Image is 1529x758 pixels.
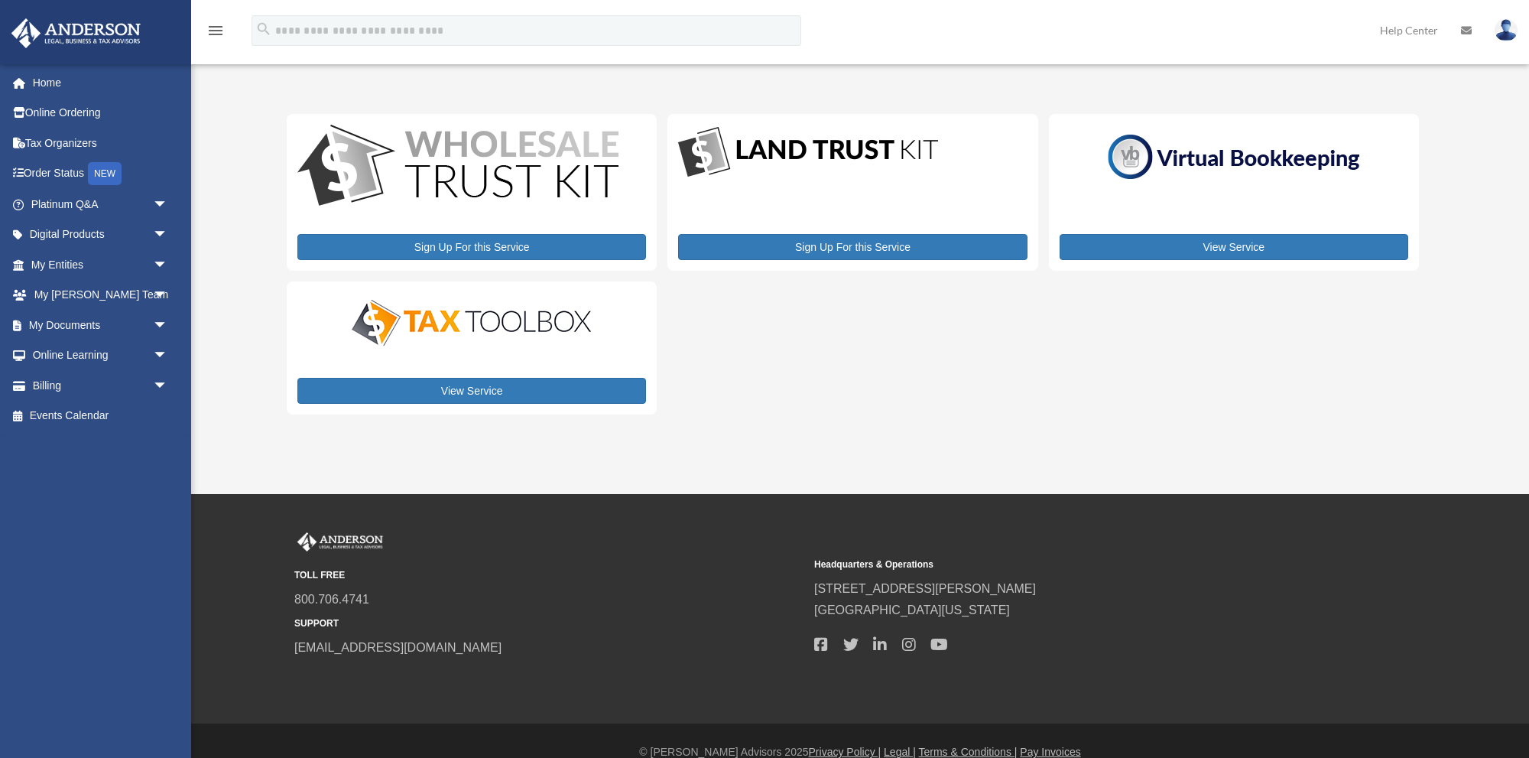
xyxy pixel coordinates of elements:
small: Headquarters & Operations [814,557,1323,573]
a: Events Calendar [11,401,191,431]
a: [GEOGRAPHIC_DATA][US_STATE] [814,603,1010,616]
a: Terms & Conditions | [919,746,1018,758]
a: View Service [297,378,646,404]
img: LandTrust_lgo-1.jpg [678,125,938,181]
a: Order StatusNEW [11,158,191,190]
i: search [255,21,272,37]
a: Platinum Q&Aarrow_drop_down [11,189,191,220]
span: arrow_drop_down [153,220,183,251]
a: [EMAIL_ADDRESS][DOMAIN_NAME] [294,641,502,654]
span: arrow_drop_down [153,370,183,402]
a: My Documentsarrow_drop_down [11,310,191,340]
a: Sign Up For this Service [297,234,646,260]
small: TOLL FREE [294,568,803,584]
a: Online Learningarrow_drop_down [11,340,191,371]
span: arrow_drop_down [153,340,183,372]
a: My Entitiesarrow_drop_down [11,249,191,280]
a: View Service [1060,234,1408,260]
a: Digital Productsarrow_drop_down [11,220,183,250]
span: arrow_drop_down [153,310,183,341]
div: NEW [88,162,122,185]
a: Online Ordering [11,98,191,129]
a: 800.706.4741 [294,593,369,606]
a: Legal | [884,746,916,758]
img: WS-Trust-Kit-lgo-1.jpg [297,125,618,210]
a: Privacy Policy | [809,746,881,758]
a: Sign Up For this Service [678,234,1027,260]
a: Pay Invoices [1020,746,1080,758]
a: My [PERSON_NAME] Teamarrow_drop_down [11,280,191,311]
img: Anderson Advisors Platinum Portal [7,18,145,48]
img: Anderson Advisors Platinum Portal [294,532,386,552]
span: arrow_drop_down [153,189,183,220]
span: arrow_drop_down [153,249,183,281]
a: Tax Organizers [11,128,191,158]
small: SUPPORT [294,616,803,632]
i: menu [206,21,225,40]
span: arrow_drop_down [153,280,183,311]
img: User Pic [1495,19,1518,41]
a: Home [11,67,191,98]
a: [STREET_ADDRESS][PERSON_NAME] [814,582,1036,595]
a: menu [206,27,225,40]
a: Billingarrow_drop_down [11,370,191,401]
